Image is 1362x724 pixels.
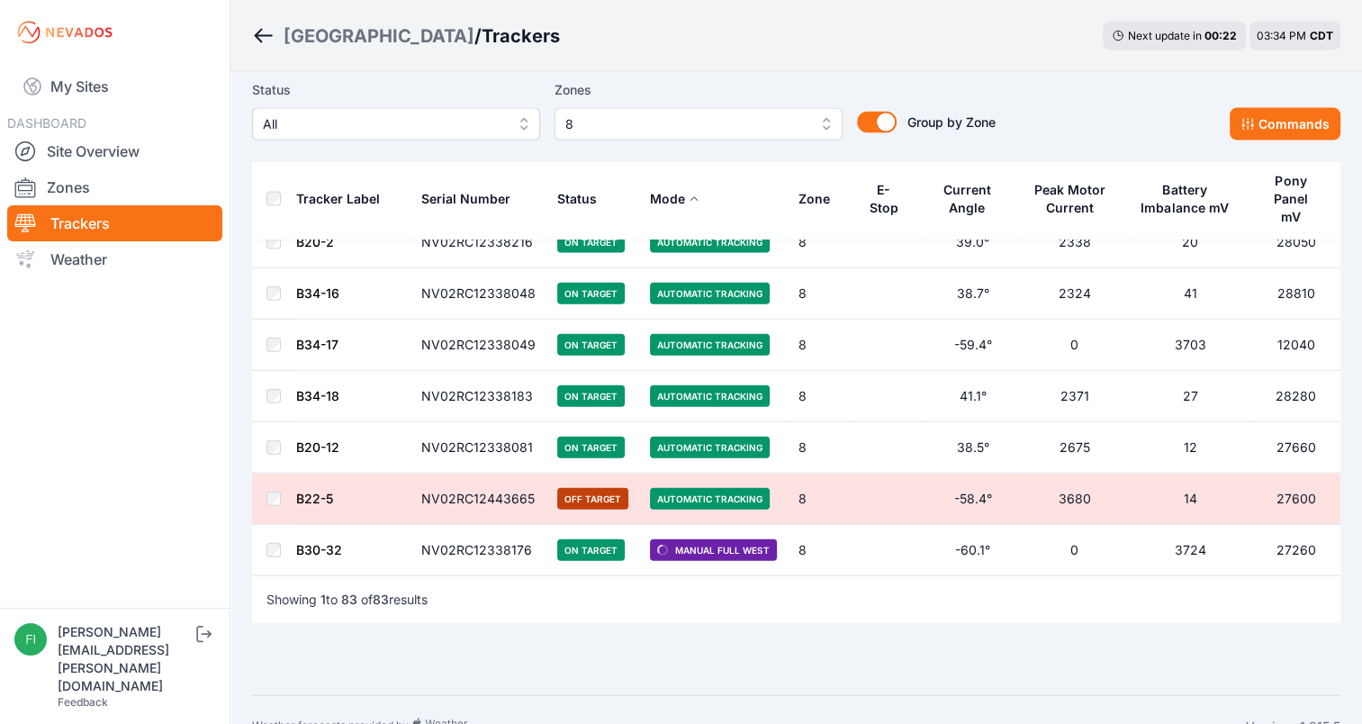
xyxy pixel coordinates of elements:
td: NV02RC12338048 [410,268,546,320]
button: Pony Panel mV [1262,159,1330,239]
span: Automatic Tracking [650,385,770,407]
td: 12040 [1251,320,1340,371]
td: 12 [1129,422,1251,474]
div: Zone [798,190,830,208]
button: Battery Imbalance mV [1140,168,1240,230]
a: Weather [7,241,222,277]
a: B34-18 [296,388,339,403]
div: Status [557,190,597,208]
p: Showing to of results [266,591,428,609]
td: NV02RC12338081 [410,422,546,474]
td: NV02RC12443665 [410,474,546,525]
a: Trackers [7,205,222,241]
span: Automatic Tracking [650,283,770,304]
button: All [252,108,540,140]
td: 27 [1129,371,1251,422]
td: 28280 [1251,371,1340,422]
div: 00 : 22 [1204,29,1237,43]
td: 3680 [1021,474,1129,525]
span: On Target [557,231,625,253]
td: NV02RC12338049 [410,320,546,371]
td: 28050 [1251,217,1340,268]
span: Off Target [557,488,628,510]
td: -60.1° [925,525,1021,576]
span: 03:34 PM [1257,29,1306,42]
div: E-Stop [866,181,901,217]
div: [PERSON_NAME][EMAIL_ADDRESS][PERSON_NAME][DOMAIN_NAME] [58,623,193,695]
span: Next update in [1128,29,1202,42]
td: 39.0° [925,217,1021,268]
td: 8 [788,268,855,320]
td: 20 [1129,217,1251,268]
div: Battery Imbalance mV [1140,181,1230,217]
td: 8 [788,525,855,576]
div: Mode [650,190,685,208]
span: On Target [557,283,625,304]
span: On Target [557,539,625,561]
div: Current Angle [935,181,998,217]
td: NV02RC12338216 [410,217,546,268]
img: fidel.lopez@prim.com [14,623,47,656]
button: Serial Number [421,177,525,221]
img: Nevados [14,18,115,47]
button: Current Angle [935,168,1010,230]
div: Peak Motor Current [1032,181,1107,217]
td: 41.1° [925,371,1021,422]
td: 41 [1129,268,1251,320]
a: B20-2 [296,234,334,249]
td: NV02RC12338176 [410,525,546,576]
td: 8 [788,474,855,525]
span: Group by Zone [907,114,996,130]
td: 8 [788,371,855,422]
span: Automatic Tracking [650,334,770,356]
button: 8 [555,108,843,140]
label: Zones [555,79,843,101]
td: 3703 [1129,320,1251,371]
button: Mode [650,177,699,221]
span: CDT [1310,29,1333,42]
td: 2324 [1021,268,1129,320]
span: On Target [557,437,625,458]
div: Tracker Label [296,190,380,208]
a: Site Overview [7,133,222,169]
button: Peak Motor Current [1032,168,1118,230]
td: -58.4° [925,474,1021,525]
a: [GEOGRAPHIC_DATA] [284,23,474,49]
a: B34-16 [296,285,339,301]
a: Feedback [58,695,108,709]
span: DASHBOARD [7,115,86,131]
div: Serial Number [421,190,510,208]
td: 8 [788,320,855,371]
span: Automatic Tracking [650,488,770,510]
td: 0 [1021,525,1129,576]
td: 38.7° [925,268,1021,320]
td: 27600 [1251,474,1340,525]
button: Commands [1230,108,1340,140]
a: My Sites [7,65,222,108]
td: 8 [788,422,855,474]
button: Zone [798,177,844,221]
td: 2338 [1021,217,1129,268]
td: 2675 [1021,422,1129,474]
span: Automatic Tracking [650,437,770,458]
td: 27660 [1251,422,1340,474]
span: 1 [320,592,326,607]
a: Zones [7,169,222,205]
span: Automatic Tracking [650,231,770,253]
a: B30-32 [296,542,342,557]
td: NV02RC12338183 [410,371,546,422]
span: All [263,113,504,135]
span: Manual Full West [650,539,777,561]
td: 38.5° [925,422,1021,474]
span: / [474,23,482,49]
td: 28810 [1251,268,1340,320]
div: Pony Panel mV [1262,172,1320,226]
span: On Target [557,385,625,407]
span: 83 [341,592,357,607]
td: 0 [1021,320,1129,371]
td: 2371 [1021,371,1129,422]
button: E-Stop [866,168,914,230]
td: -59.4° [925,320,1021,371]
td: 8 [788,217,855,268]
